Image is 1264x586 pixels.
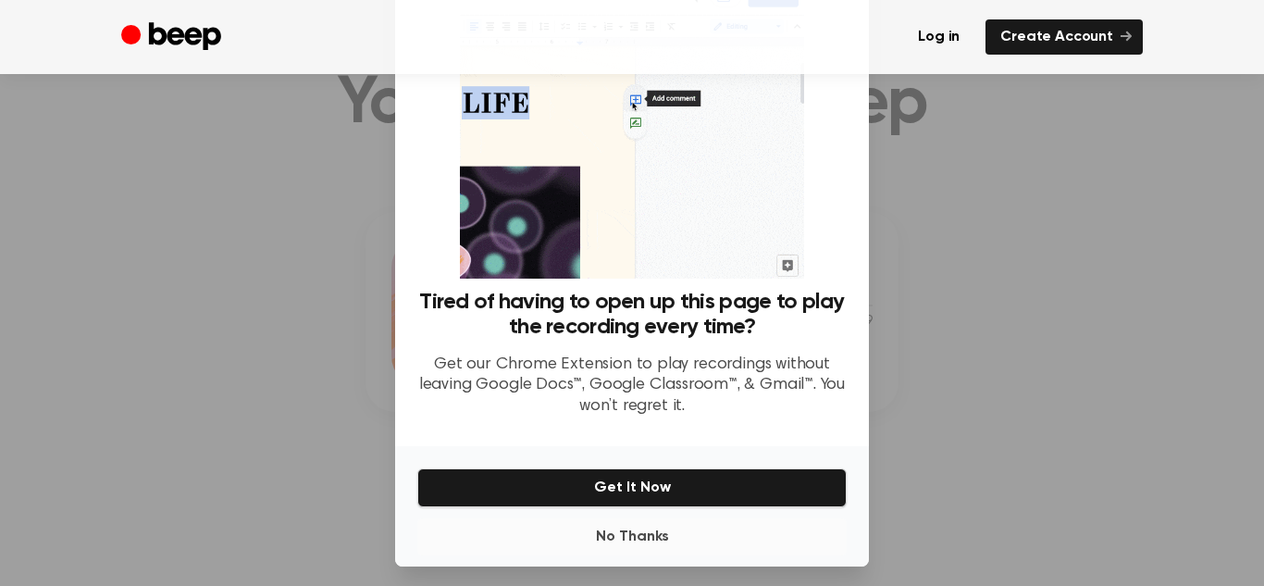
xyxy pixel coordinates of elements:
button: Get It Now [417,468,847,507]
p: Get our Chrome Extension to play recordings without leaving Google Docs™, Google Classroom™, & Gm... [417,355,847,418]
button: No Thanks [417,518,847,555]
h3: Tired of having to open up this page to play the recording every time? [417,290,847,340]
a: Log in [903,19,974,55]
a: Beep [121,19,226,56]
a: Create Account [985,19,1143,55]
